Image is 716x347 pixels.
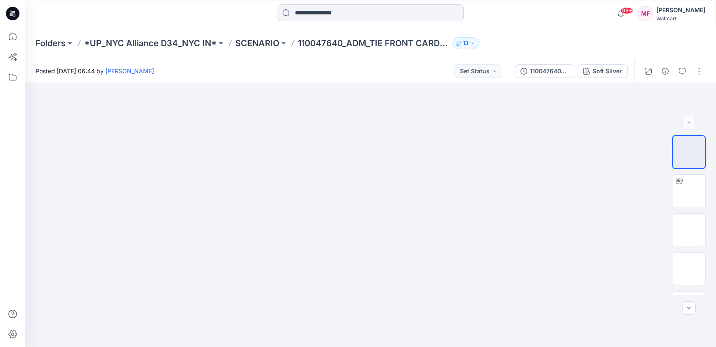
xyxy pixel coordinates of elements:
[36,67,154,75] span: Posted [DATE] 06:44 by
[36,37,66,49] a: Folders
[84,37,217,49] a: *UP_NYC Alliance D34_NYC IN*
[530,67,569,76] div: 110047640_ADM_TIE FRONT CARDIGAN-9-19
[578,64,628,78] button: Soft Silver
[105,67,154,75] a: [PERSON_NAME]
[656,5,705,15] div: [PERSON_NAME]
[658,64,672,78] button: Details
[463,39,468,48] p: 13
[235,37,279,49] a: SCENARIO
[515,64,574,78] button: 110047640_ADM_TIE FRONT CARDIGAN-9-19
[656,15,705,22] div: Walmart
[298,37,449,49] p: 110047640_ADM_TIE FRONT CARDIGAN
[592,67,622,76] div: Soft Silver
[620,7,633,14] span: 99+
[452,37,479,49] button: 13
[638,6,653,21] div: MF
